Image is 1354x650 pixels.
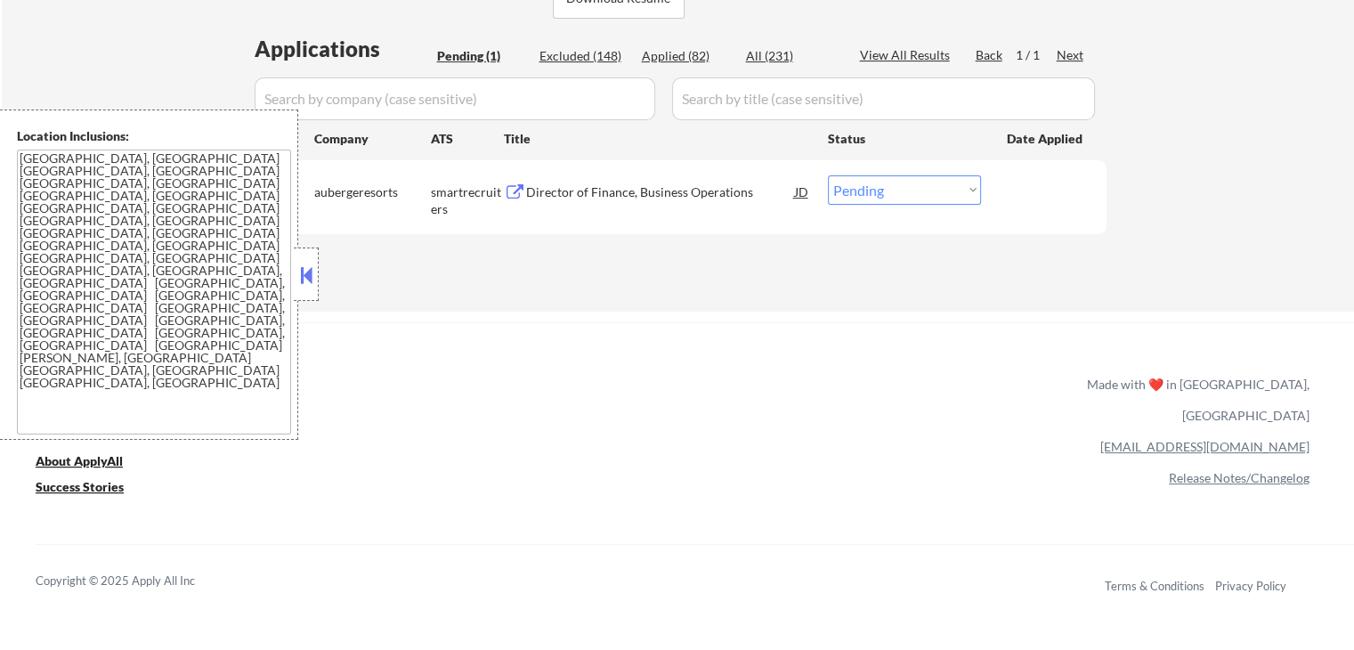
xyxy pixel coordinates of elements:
a: Terms & Conditions [1105,579,1204,593]
div: Status [828,122,981,154]
div: All (231) [746,47,835,65]
div: smartrecruiters [431,183,504,218]
a: Refer & earn free applications 👯‍♀️ [36,394,715,412]
div: 1 / 1 [1016,46,1057,64]
div: Copyright © 2025 Apply All Inc [36,573,240,590]
div: Applications [255,38,431,60]
div: Applied (82) [642,47,731,65]
div: Director of Finance, Business Operations [526,183,795,201]
a: [EMAIL_ADDRESS][DOMAIN_NAME] [1100,439,1309,454]
div: Company [314,130,431,148]
a: Privacy Policy [1215,579,1286,593]
div: Date Applied [1007,130,1085,148]
div: JD [793,175,811,207]
a: About ApplyAll [36,451,148,474]
div: Location Inclusions: [17,127,291,145]
div: aubergeresorts [314,183,431,201]
div: Back [976,46,1004,64]
div: Made with ❤️ in [GEOGRAPHIC_DATA], [GEOGRAPHIC_DATA] [1080,369,1309,431]
u: About ApplyAll [36,453,123,468]
a: Release Notes/Changelog [1169,470,1309,485]
div: Title [504,130,811,148]
div: View All Results [860,46,955,64]
div: Excluded (148) [539,47,628,65]
div: Pending (1) [437,47,526,65]
div: Next [1057,46,1085,64]
a: Success Stories [36,477,148,500]
input: Search by company (case sensitive) [255,77,655,120]
input: Search by title (case sensitive) [672,77,1095,120]
u: Success Stories [36,479,124,494]
div: ATS [431,130,504,148]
